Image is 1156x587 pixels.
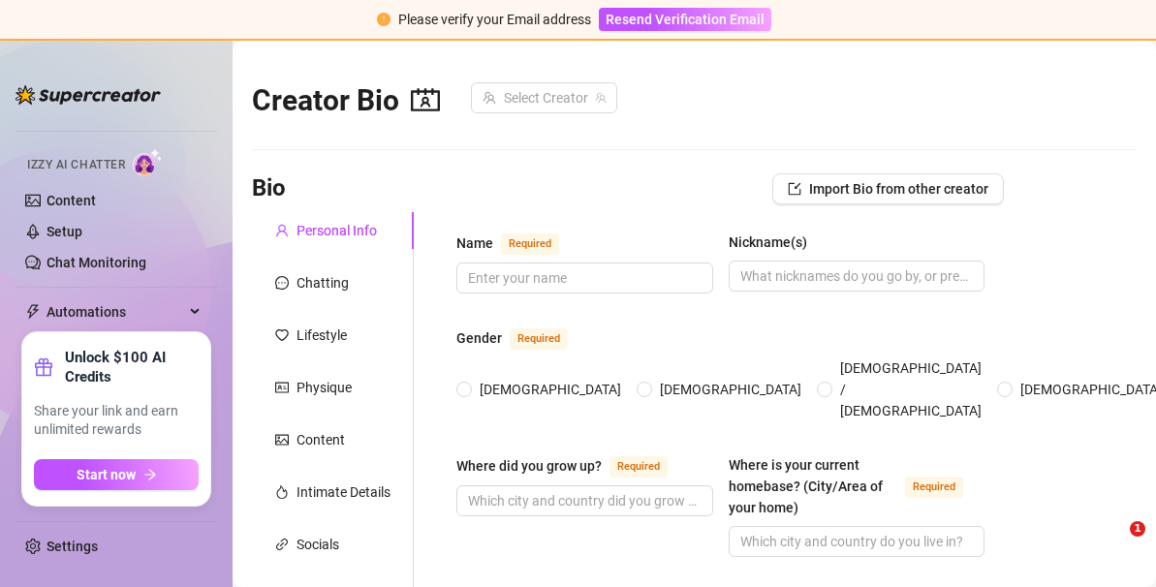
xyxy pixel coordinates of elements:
[740,265,970,287] input: Nickname(s)
[77,467,136,482] span: Start now
[1130,521,1145,537] span: 1
[25,304,41,320] span: thunderbolt
[772,173,1004,204] button: Import Bio from other creator
[297,429,345,450] div: Content
[740,531,970,552] input: Where is your current homebase? (City/Area of your home)
[47,255,146,270] a: Chat Monitoring
[275,328,289,342] span: heart
[47,296,184,327] span: Automations
[275,538,289,551] span: link
[729,454,985,518] label: Where is your current homebase? (City/Area of your home)
[456,232,493,254] div: Name
[599,8,771,31] button: Resend Verification Email
[252,173,286,204] h3: Bio
[729,454,898,518] div: Where is your current homebase? (City/Area of your home)
[297,377,352,398] div: Physique
[501,233,559,255] span: Required
[472,379,629,400] span: [DEMOGRAPHIC_DATA]
[47,193,96,208] a: Content
[297,534,339,555] div: Socials
[456,326,589,350] label: Gender
[606,12,765,27] span: Resend Verification Email
[275,276,289,290] span: message
[595,92,607,104] span: team
[456,454,689,478] label: Where did you grow up?
[47,224,82,239] a: Setup
[297,324,347,346] div: Lifestyle
[456,455,602,477] div: Where did you grow up?
[275,433,289,447] span: picture
[27,156,125,174] span: Izzy AI Chatter
[456,327,502,349] div: Gender
[47,539,98,554] a: Settings
[832,357,989,421] span: [DEMOGRAPHIC_DATA] / [DEMOGRAPHIC_DATA]
[16,85,161,105] img: logo-BBDzfeDw.svg
[143,468,157,481] span: arrow-right
[275,381,289,394] span: idcard
[34,357,53,377] span: gift
[398,9,591,30] div: Please verify your Email address
[252,82,440,119] h2: Creator Bio
[34,402,199,440] span: Share your link and earn unlimited rewards
[468,267,698,289] input: Name
[275,224,289,237] span: user
[456,232,580,255] label: Name
[275,485,289,499] span: fire
[133,148,163,176] img: AI Chatter
[729,232,807,253] div: Nickname(s)
[1090,521,1137,568] iframe: Intercom live chat
[609,456,668,478] span: Required
[788,182,801,196] span: import
[468,490,698,511] input: Where did you grow up?
[297,220,377,241] div: Personal Info
[297,481,391,503] div: Intimate Details
[377,13,391,26] span: exclamation-circle
[905,477,963,498] span: Required
[411,85,440,114] span: contacts
[729,232,821,253] label: Nickname(s)
[652,379,809,400] span: [DEMOGRAPHIC_DATA]
[297,272,349,293] div: Chatting
[510,328,568,350] span: Required
[809,181,988,197] span: Import Bio from other creator
[65,348,199,386] strong: Unlock $100 AI Credits
[34,459,199,490] button: Start nowarrow-right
